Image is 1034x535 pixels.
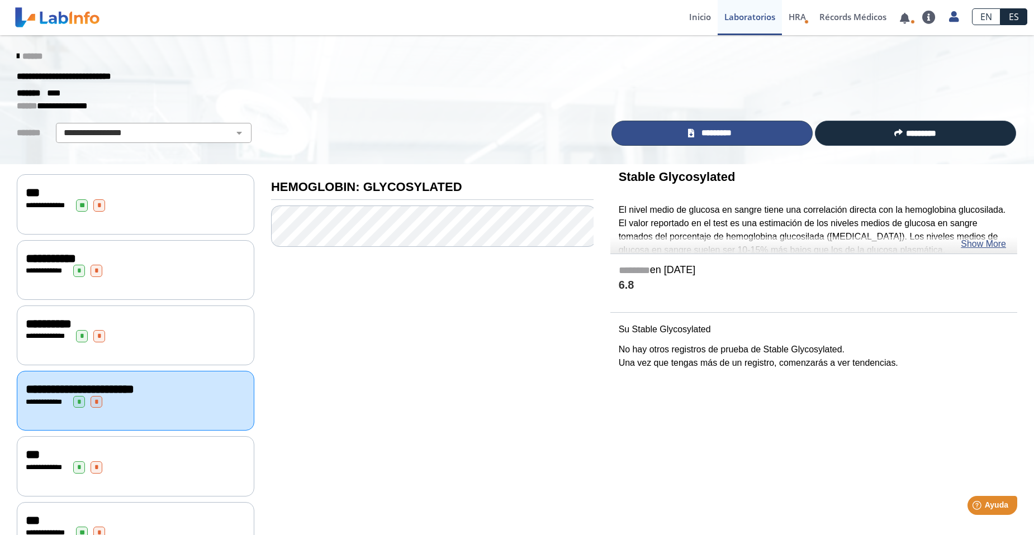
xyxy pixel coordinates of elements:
a: Show More [961,237,1006,251]
b: Stable Glycosylated [619,170,736,184]
p: No hay otros registros de prueba de Stable Glycosylated. Una vez que tengas más de un registro, c... [619,343,1009,370]
h4: 6.8 [619,279,1009,293]
a: EN [972,8,1000,25]
p: Su Stable Glycosylated [619,323,1009,336]
h5: en [DATE] [619,264,1009,277]
span: HRA [789,11,806,22]
a: ES [1000,8,1027,25]
p: El nivel medio de glucosa en sangre tiene una correlación directa con la hemoglobina glucosilada.... [619,203,1009,257]
b: HEMOGLOBIN: GLYCOSYLATED [271,180,462,194]
iframe: Help widget launcher [935,491,1022,523]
